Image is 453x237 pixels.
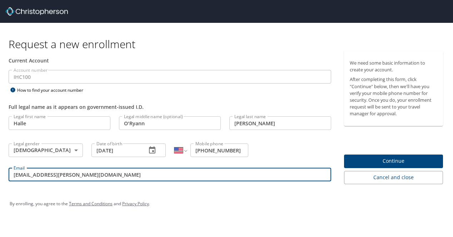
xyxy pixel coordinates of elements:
[190,143,248,157] input: Enter phone number
[350,173,437,182] span: Cancel and close
[344,155,443,168] button: Continue
[122,201,149,207] a: Privacy Policy
[10,195,443,213] div: By enrolling, you agree to the and .
[9,57,331,64] div: Current Account
[9,103,331,111] div: Full legal name as it appears on government-issued I.D.
[9,86,98,95] div: How to find your account number
[350,76,437,117] p: After completing this form, click "Continue" below, then we'll have you verify your mobile phone ...
[69,201,113,207] a: Terms and Conditions
[350,157,437,166] span: Continue
[344,171,443,184] button: Cancel and close
[91,143,141,157] input: MM/DD/YYYY
[350,60,437,73] p: We need some basic information to create your account.
[9,37,449,51] h1: Request a new enrollment
[9,143,83,157] div: [DEMOGRAPHIC_DATA]
[6,7,68,16] img: cbt logo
